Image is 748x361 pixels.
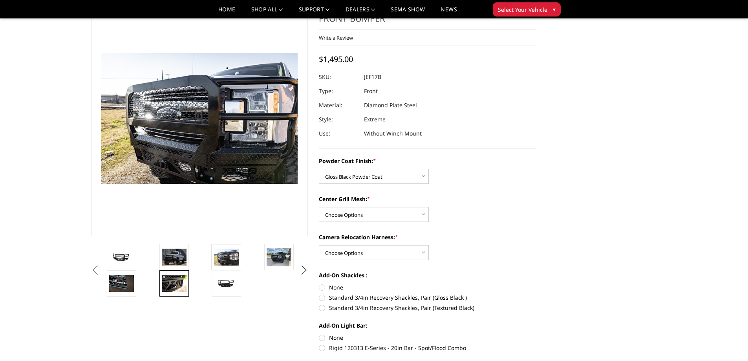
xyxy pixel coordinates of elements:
[364,98,417,112] dd: Diamond Plate Steel
[364,84,378,98] dd: Front
[218,7,235,18] a: Home
[319,157,536,165] label: Powder Coat Finish:
[709,323,748,361] iframe: Chat Widget
[109,275,134,291] img: 2017-2022 Ford F250-350 - FT Series - Extreme Front Bumper
[109,251,134,263] img: 2017-2022 Ford F250-350 - FT Series - Extreme Front Bumper
[267,248,291,266] img: 2017-2022 Ford F250-350 - FT Series - Extreme Front Bumper
[364,126,422,141] dd: Without Winch Mount
[498,5,547,14] span: Select Your Vehicle
[162,275,187,291] img: 2017-2022 Ford F250-350 - FT Series - Extreme Front Bumper
[319,344,536,352] label: Rigid 120313 E-Series - 20in Bar - Spot/Flood Combo
[319,34,353,41] a: Write a Review
[319,334,536,342] label: None
[319,304,536,312] label: Standard 3/4in Recovery Shackles, Pair (Textured Black)
[91,0,308,236] a: 2017-2022 Ford F250-350 - FT Series - Extreme Front Bumper
[319,98,358,112] dt: Material:
[251,7,283,18] a: shop all
[391,7,425,18] a: SEMA Show
[299,7,330,18] a: Support
[319,112,358,126] dt: Style:
[319,283,536,291] label: None
[214,249,239,265] img: 2017-2022 Ford F250-350 - FT Series - Extreme Front Bumper
[319,321,536,330] label: Add-On Light Bar:
[319,293,536,302] label: Standard 3/4in Recovery Shackles, Pair (Gloss Black )
[319,84,358,98] dt: Type:
[319,195,536,203] label: Center Grill Mesh:
[364,112,386,126] dd: Extreme
[319,126,358,141] dt: Use:
[364,70,381,84] dd: JEF17B
[214,278,239,290] img: 2017-2022 Ford F250-350 - FT Series - Extreme Front Bumper
[553,5,556,13] span: ▾
[319,54,353,64] span: $1,495.00
[493,2,561,16] button: Select Your Vehicle
[90,264,101,276] button: Previous
[319,271,536,279] label: Add-On Shackles :
[441,7,457,18] a: News
[319,70,358,84] dt: SKU:
[319,233,536,241] label: Camera Relocation Harness:
[346,7,375,18] a: Dealers
[298,264,310,276] button: Next
[162,249,187,265] img: 2017-2022 Ford F250-350 - FT Series - Extreme Front Bumper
